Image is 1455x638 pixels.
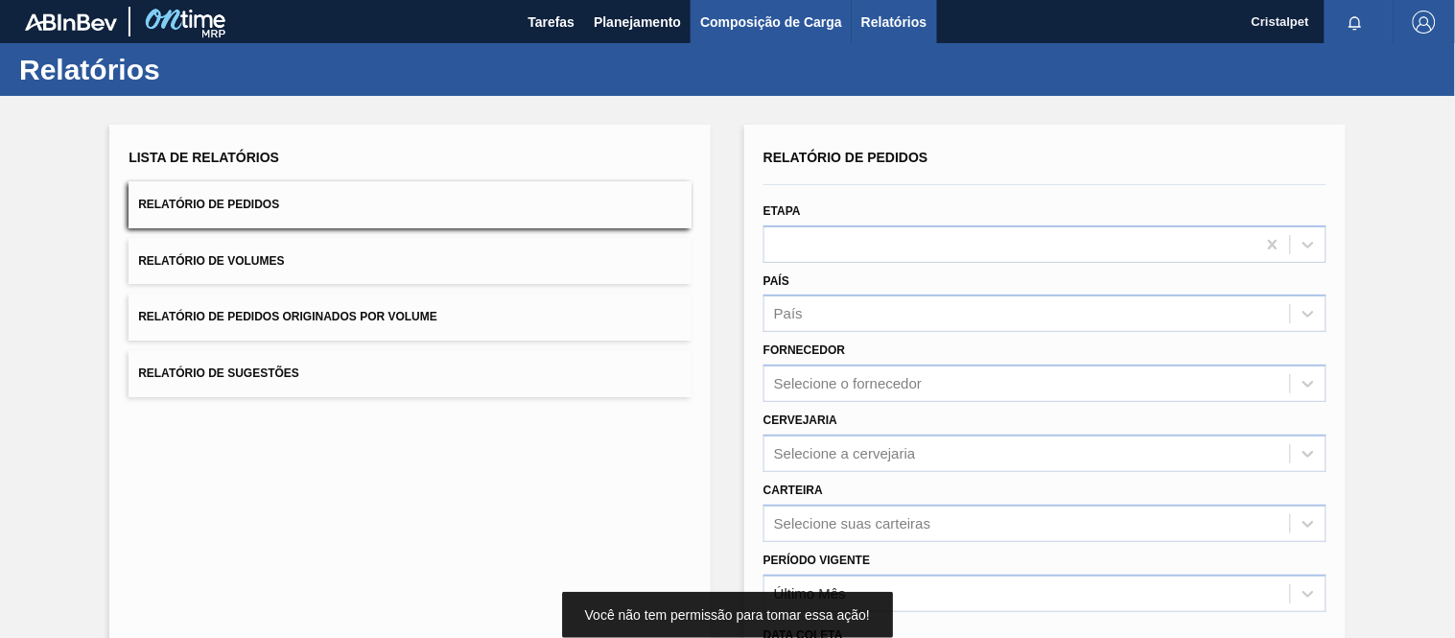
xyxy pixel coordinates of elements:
[774,306,803,322] div: País
[129,238,692,285] button: Relatório de Volumes
[763,343,845,357] label: Fornecedor
[19,59,360,81] h1: Relatórios
[528,11,575,34] span: Tarefas
[763,204,801,218] label: Etapa
[763,274,789,288] label: País
[25,13,117,31] img: TNhmsLtSVTkK8tSr43FrP2fwEKptu5GPRR3wAAAABJRU5ErkJggg==
[138,310,437,323] span: Relatório de Pedidos Originados por Volume
[774,445,916,461] div: Selecione a cervejaria
[585,607,870,623] span: Você não tem permissão para tomar essa ação!
[700,11,842,34] span: Composição de Carga
[763,414,837,427] label: Cervejaria
[1413,11,1436,34] img: Logout
[861,11,927,34] span: Relatórios
[1325,9,1386,35] button: Notificações
[774,515,930,532] div: Selecione suas carteiras
[129,350,692,397] button: Relatório de Sugestões
[138,198,279,211] span: Relatório de Pedidos
[138,254,284,268] span: Relatório de Volumes
[763,484,823,497] label: Carteira
[138,366,299,380] span: Relatório de Sugestões
[594,11,681,34] span: Planejamento
[129,294,692,341] button: Relatório de Pedidos Originados por Volume
[763,150,928,165] span: Relatório de Pedidos
[763,554,870,567] label: Período Vigente
[129,150,279,165] span: Lista de Relatórios
[774,376,922,392] div: Selecione o fornecedor
[774,585,846,602] div: Último Mês
[129,181,692,228] button: Relatório de Pedidos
